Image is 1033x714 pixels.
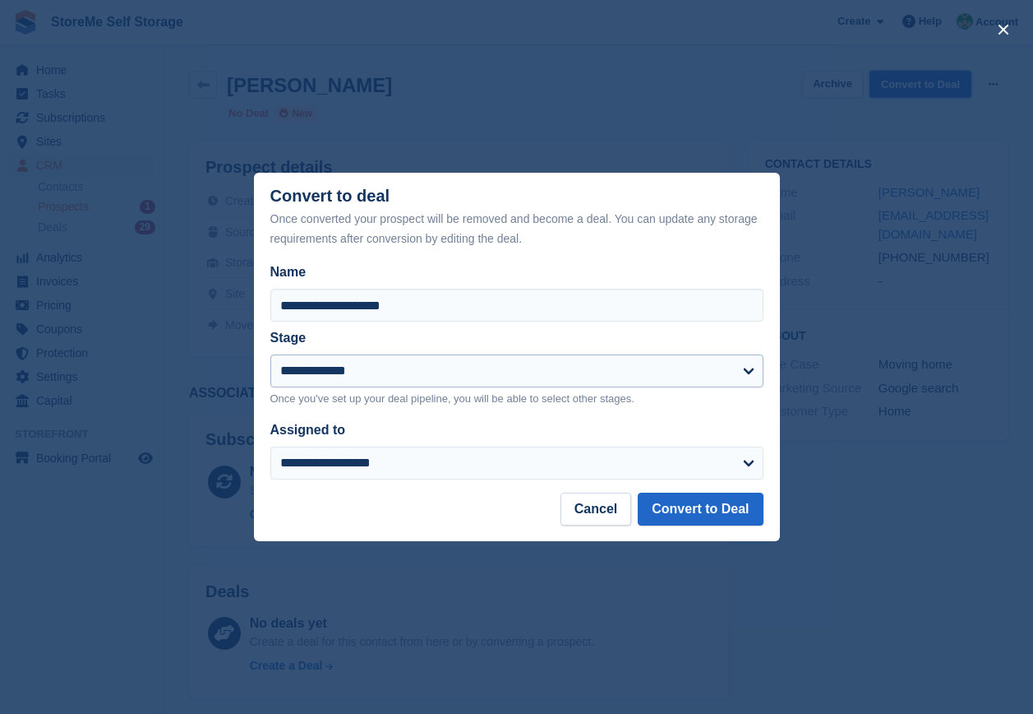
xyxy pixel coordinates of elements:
label: Stage [270,331,307,345]
button: Convert to Deal [638,493,763,526]
label: Name [270,262,763,282]
div: Once converted your prospect will be removed and become a deal. You can update any storage requir... [270,209,763,248]
button: close [990,16,1017,43]
label: Assigned to [270,423,346,437]
p: Once you've set up your deal pipeline, you will be able to select other stages. [270,391,763,407]
div: Convert to deal [270,187,763,248]
button: Cancel [560,493,631,526]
